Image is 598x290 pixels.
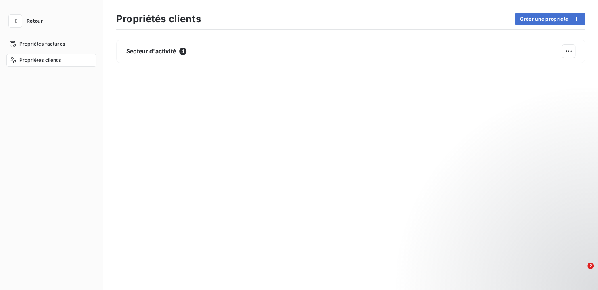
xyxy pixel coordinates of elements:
[437,212,598,268] iframe: Intercom notifications message
[515,13,585,25] button: Créer une propriété
[6,38,96,50] a: Propriétés factures
[126,47,176,55] span: Secteur d'activité
[19,57,61,64] span: Propriétés clients
[587,263,594,269] span: 2
[571,263,590,282] iframe: Intercom live chat
[6,54,96,67] a: Propriétés clients
[6,15,49,27] button: Retour
[19,40,65,48] span: Propriétés factures
[27,19,43,23] span: Retour
[179,48,186,55] span: 4
[116,12,201,26] h3: Propriétés clients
